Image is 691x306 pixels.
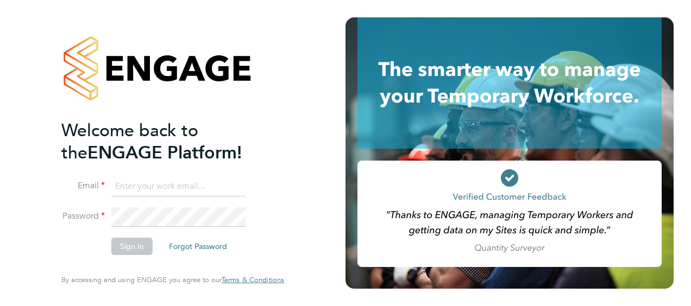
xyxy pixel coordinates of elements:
span: By accessing and using ENGAGE you agree to our [61,275,284,284]
span: Terms & Conditions [222,275,284,284]
h2: ENGAGE Platform! [61,119,273,164]
span: Welcome back to the [61,120,198,163]
input: Enter your work email... [111,177,246,196]
button: Sign In [111,238,153,255]
a: Terms & Conditions [222,276,284,284]
label: Password [61,211,105,222]
label: Email [61,180,105,192]
button: Forgot Password [160,238,236,255]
